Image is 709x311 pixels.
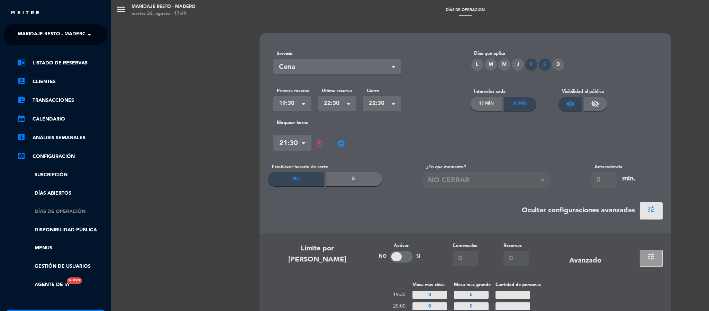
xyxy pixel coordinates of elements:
i: account_balance_wallet [17,96,26,104]
i: chrome_reader_mode [17,58,26,66]
div: Nuevo [67,277,82,284]
i: assessment [17,133,26,141]
i: calendar_month [17,114,26,123]
a: account_balance_walletTransacciones [17,96,107,105]
i: account_box [17,77,26,85]
a: Suscripción [17,171,107,179]
a: account_boxClientes [17,78,107,86]
img: MEITRE [10,10,40,16]
a: Días abiertos [17,189,107,197]
a: Configuración [17,152,107,161]
span: Maridaje Resto - Madero [18,27,87,42]
a: assessmentANÁLISIS SEMANALES [17,134,107,142]
a: Disponibilidad pública [17,226,107,234]
a: Gestión de usuarios [17,263,107,270]
a: Días de Operación [17,208,107,216]
a: chrome_reader_modeListado de Reservas [17,59,107,67]
a: Agente de IANuevo [17,281,69,289]
a: Menus [17,244,107,252]
i: settings_applications [17,152,26,160]
a: calendar_monthCalendario [17,115,107,123]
